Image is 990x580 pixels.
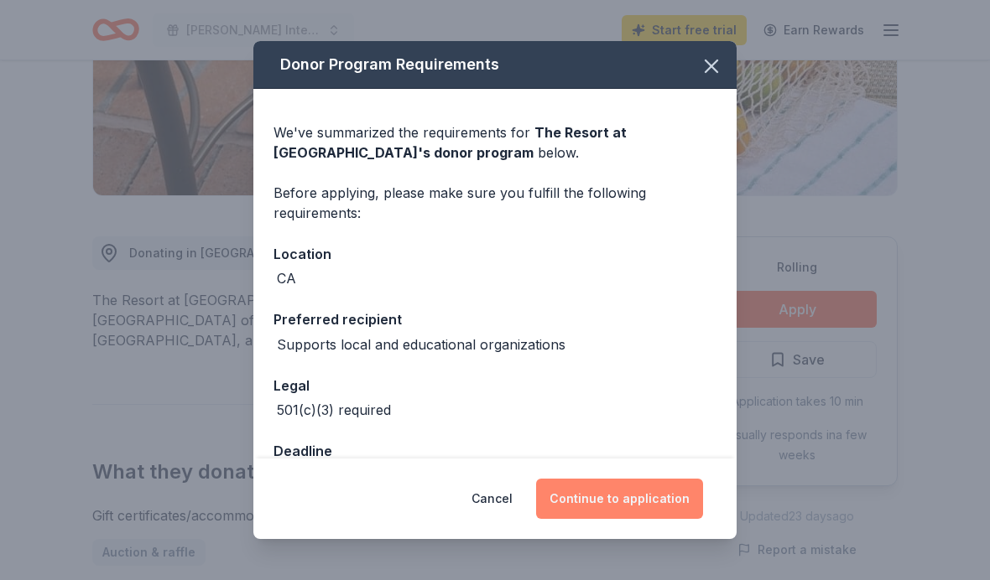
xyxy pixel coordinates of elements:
div: Legal [274,375,716,396]
div: Deadline [274,440,716,462]
div: We've summarized the requirements for below. [274,122,716,163]
button: Continue to application [536,479,703,519]
button: Cancel [472,479,513,519]
div: 501(c)(3) required [277,400,391,420]
div: Preferred recipient [274,308,716,330]
div: Before applying, please make sure you fulfill the following requirements: [274,183,716,223]
div: Location [274,243,716,265]
div: Donor Program Requirements [253,41,737,89]
div: CA [277,268,296,288]
div: Supports local and educational organizations [277,334,565,355]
